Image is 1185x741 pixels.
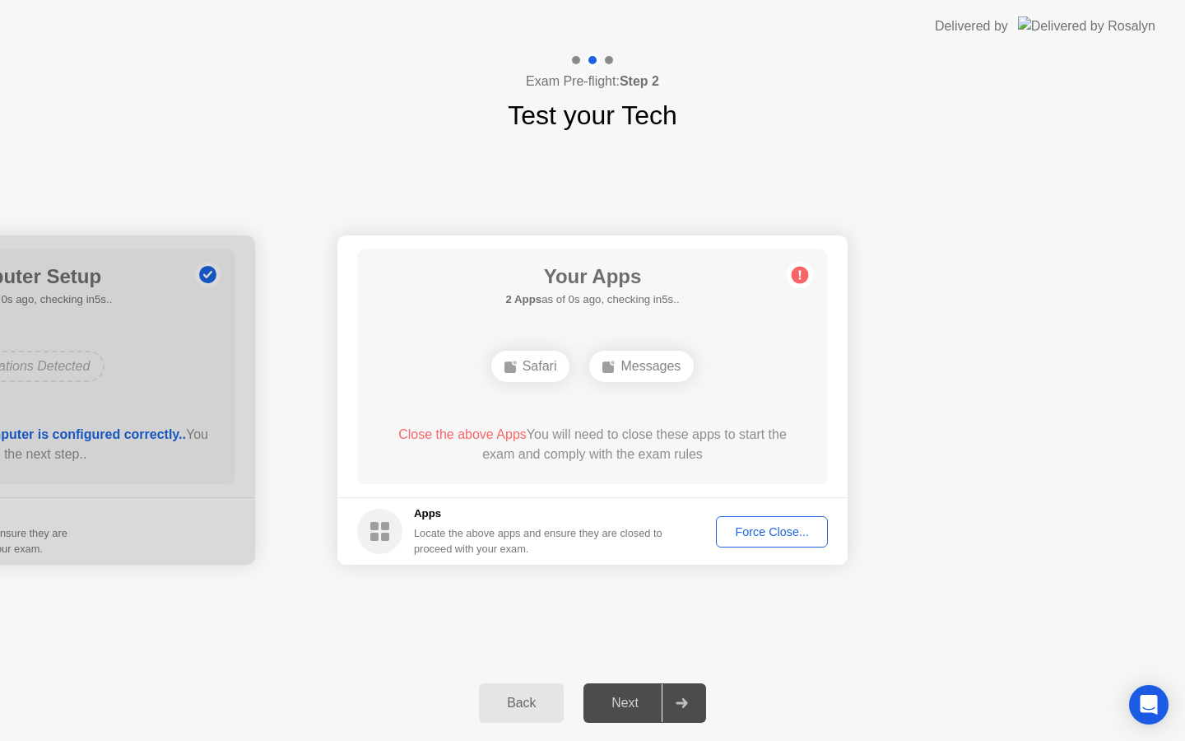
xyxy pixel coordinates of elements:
[1018,16,1155,35] img: Delivered by Rosalyn
[505,262,679,291] h1: Your Apps
[381,425,805,464] div: You will need to close these apps to start the exam and comply with the exam rules
[722,525,822,538] div: Force Close...
[484,696,559,711] div: Back
[414,525,663,557] div: Locate the above apps and ensure they are closed to proceed with your exam.
[716,516,828,548] button: Force Close...
[505,293,541,305] b: 2 Apps
[414,506,663,522] h5: Apps
[491,351,570,382] div: Safari
[508,96,677,135] h1: Test your Tech
[398,427,527,441] span: Close the above Apps
[935,16,1008,36] div: Delivered by
[588,696,662,711] div: Next
[505,291,679,308] h5: as of 0s ago, checking in5s..
[583,683,706,723] button: Next
[479,683,564,723] button: Back
[620,74,659,88] b: Step 2
[589,351,694,382] div: Messages
[1129,685,1169,725] div: Open Intercom Messenger
[526,72,659,91] h4: Exam Pre-flight:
